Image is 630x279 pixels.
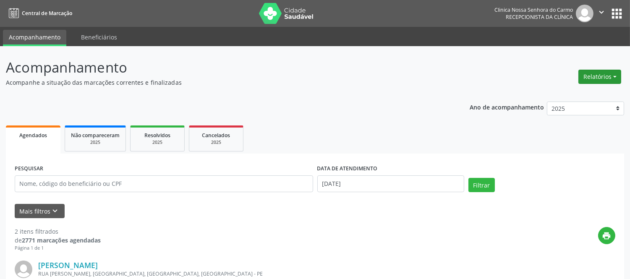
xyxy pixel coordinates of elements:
input: Selecione um intervalo [317,175,464,192]
a: Beneficiários [75,30,123,44]
i: keyboard_arrow_down [51,206,60,216]
img: img [576,5,593,22]
button:  [593,5,609,22]
p: Acompanhamento [6,57,439,78]
label: DATA DE ATENDIMENTO [317,162,378,175]
div: de [15,236,101,245]
div: 2025 [71,139,120,146]
span: Cancelados [202,132,230,139]
strong: 2771 marcações agendadas [22,236,101,244]
img: img [15,261,32,278]
div: 2025 [195,139,237,146]
span: Resolvidos [144,132,170,139]
div: Página 1 de 1 [15,245,101,252]
a: Acompanhamento [3,30,66,46]
div: Clinica Nossa Senhora do Carmo [494,6,573,13]
button: Filtrar [468,178,495,192]
a: Central de Marcação [6,6,72,20]
div: 2025 [136,139,178,146]
p: Ano de acompanhamento [470,102,544,112]
i: print [602,231,612,240]
input: Nome, código do beneficiário ou CPF [15,175,313,192]
a: [PERSON_NAME] [38,261,98,270]
label: PESQUISAR [15,162,43,175]
i:  [597,8,606,17]
div: RUA [PERSON_NAME], [GEOGRAPHIC_DATA], [GEOGRAPHIC_DATA], [GEOGRAPHIC_DATA] - PE [38,270,489,277]
button: Mais filtroskeyboard_arrow_down [15,204,65,219]
button: print [598,227,615,244]
div: 2 itens filtrados [15,227,101,236]
span: Central de Marcação [22,10,72,17]
span: Não compareceram [71,132,120,139]
button: Relatórios [578,70,621,84]
span: Recepcionista da clínica [506,13,573,21]
button: apps [609,6,624,21]
p: Acompanhe a situação das marcações correntes e finalizadas [6,78,439,87]
span: Agendados [19,132,47,139]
